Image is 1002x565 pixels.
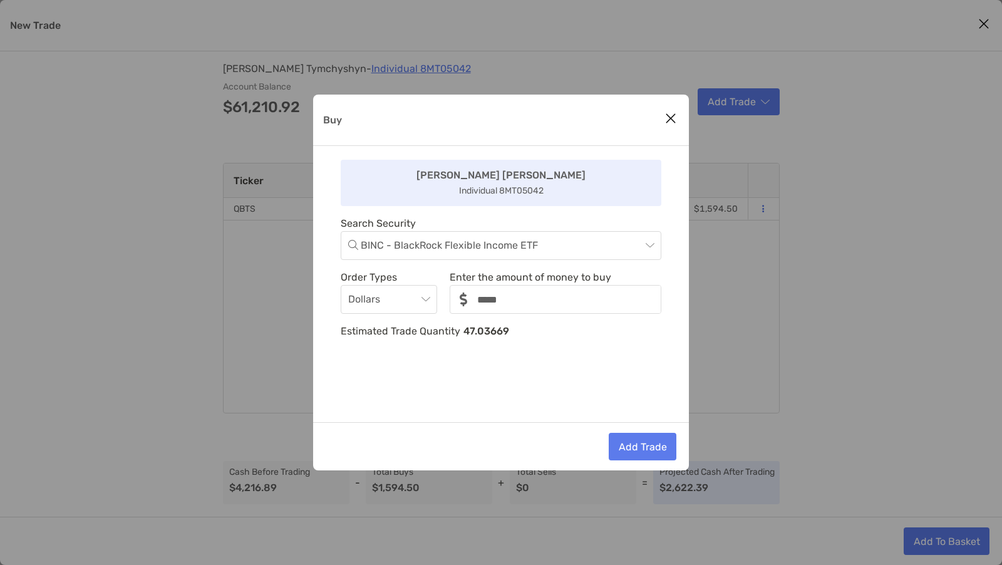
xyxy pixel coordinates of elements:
[341,323,460,339] p: Estimated Trade Quantity
[348,286,430,313] span: Dollars
[460,293,468,306] img: input icon
[450,269,661,285] p: Enter the amount of money to buy
[459,183,544,199] p: Individual 8MT05042
[323,112,342,128] p: Buy
[341,269,437,285] p: Order Types
[361,232,654,259] span: BINC - BlackRock Flexible Income ETF
[661,110,680,128] button: Close modal
[341,215,661,231] p: Search Security
[463,323,509,339] p: 47.03669
[416,167,586,183] p: [PERSON_NAME] [PERSON_NAME]
[609,433,676,460] button: Add Trade
[313,95,689,470] div: Buy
